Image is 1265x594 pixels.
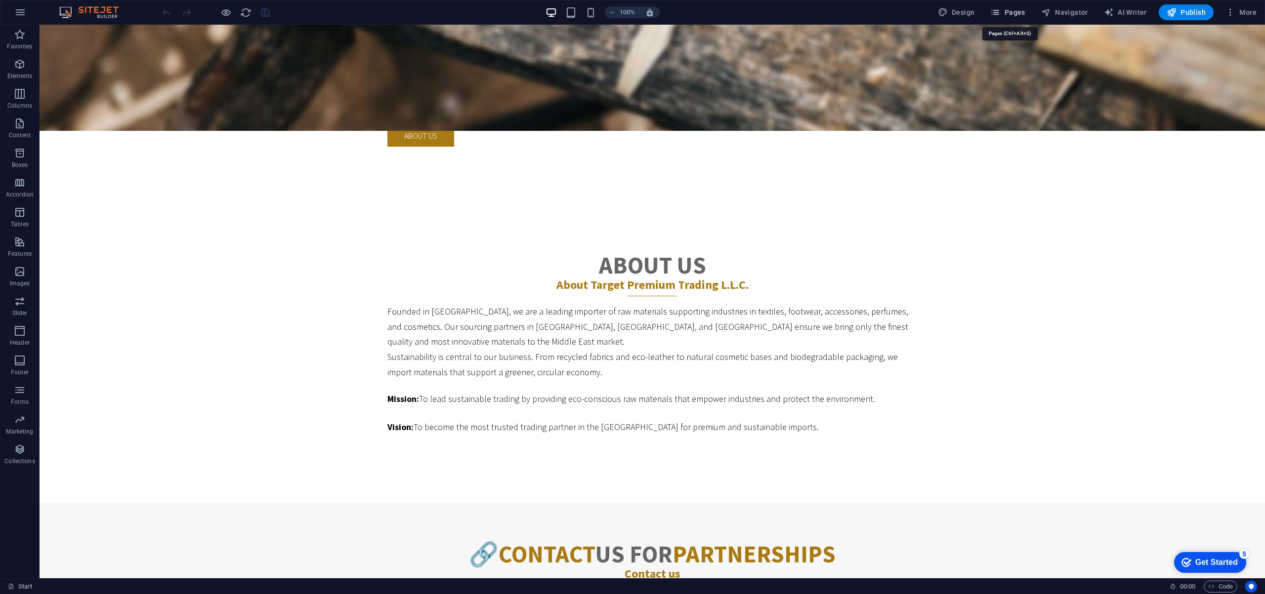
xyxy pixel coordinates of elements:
[220,6,232,18] button: Click here to leave preview mode and continue editing
[7,102,32,110] p: Columns
[73,2,83,12] div: 5
[1041,7,1088,17] span: Navigator
[1225,7,1257,17] span: More
[1037,4,1092,20] button: Navigator
[12,309,28,317] p: Slider
[605,6,640,18] button: 100%
[240,6,252,18] button: reload
[1187,583,1188,590] span: :
[1159,4,1214,20] button: Publish
[12,161,28,169] p: Boxes
[934,4,979,20] button: Design
[8,5,80,26] div: Get Started 5 items remaining, 0% complete
[4,457,35,465] p: Collections
[29,11,72,20] div: Get Started
[7,42,32,50] p: Favorites
[6,191,34,198] p: Accordion
[1167,7,1206,17] span: Publish
[11,368,29,376] p: Footer
[57,6,131,18] img: Editor Logo
[8,581,33,593] a: Click to cancel selection. Double-click to open Pages
[9,131,31,139] p: Content
[1170,581,1196,593] h6: Session time
[11,398,29,406] p: Forms
[7,72,33,80] p: Elements
[1204,581,1237,593] button: Code
[938,7,975,17] span: Design
[240,7,252,18] i: Reload page
[645,8,654,17] i: On resize automatically adjust zoom level to fit chosen device.
[620,6,635,18] h6: 100%
[1180,581,1195,593] span: 00 00
[986,4,1029,20] button: Pages
[1104,7,1147,17] span: AI Writer
[8,250,32,258] p: Features
[1100,4,1151,20] button: AI Writer
[1222,4,1261,20] button: More
[1245,581,1257,593] button: Usercentrics
[934,4,979,20] div: Design (Ctrl+Alt+Y)
[6,428,33,436] p: Marketing
[11,220,29,228] p: Tables
[1208,581,1233,593] span: Code
[990,7,1025,17] span: Pages
[10,339,30,347] p: Header
[10,279,30,287] p: Images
